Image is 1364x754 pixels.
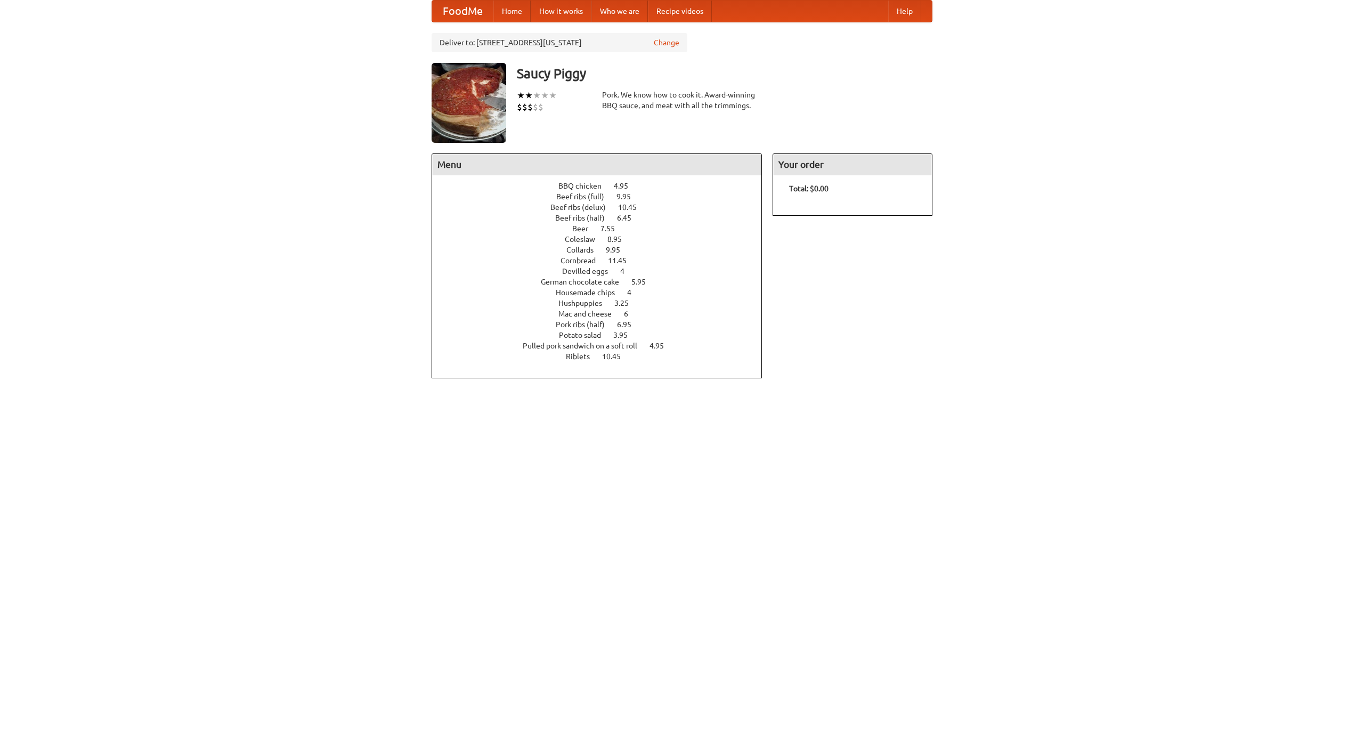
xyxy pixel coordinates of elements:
span: Pork ribs (half) [556,320,615,329]
span: Riblets [566,352,600,361]
a: How it works [531,1,591,22]
a: Home [493,1,531,22]
a: German chocolate cake 5.95 [541,278,665,286]
a: FoodMe [432,1,493,22]
span: 5.95 [631,278,656,286]
span: Mac and cheese [558,310,622,318]
a: Devilled eggs 4 [562,267,644,275]
a: Beef ribs (half) 6.45 [555,214,651,222]
span: Beef ribs (half) [555,214,615,222]
span: 7.55 [600,224,626,233]
a: Beef ribs (full) 9.95 [556,192,651,201]
span: 6.95 [617,320,642,329]
span: Pulled pork sandwich on a soft roll [523,342,648,350]
li: $ [533,101,538,113]
span: Beef ribs (delux) [550,203,616,212]
h4: Your order [773,154,932,175]
span: 8.95 [607,235,632,244]
li: ★ [533,90,541,101]
span: Housemade chips [556,288,626,297]
a: Pulled pork sandwich on a soft roll 4.95 [523,342,684,350]
a: Cornbread 11.45 [561,256,646,265]
span: Coleslaw [565,235,606,244]
a: Housemade chips 4 [556,288,651,297]
h3: Saucy Piggy [517,63,932,84]
span: Potato salad [559,331,612,339]
li: $ [522,101,527,113]
span: 10.45 [602,352,631,361]
b: Total: $0.00 [789,184,829,193]
a: Beef ribs (delux) 10.45 [550,203,656,212]
span: 4.95 [614,182,639,190]
li: ★ [549,90,557,101]
span: 3.95 [613,331,638,339]
a: Potato salad 3.95 [559,331,647,339]
span: 9.95 [606,246,631,254]
h4: Menu [432,154,761,175]
a: Beer 7.55 [572,224,635,233]
li: ★ [517,90,525,101]
a: Coleslaw 8.95 [565,235,642,244]
span: German chocolate cake [541,278,630,286]
span: 4 [627,288,642,297]
a: Pork ribs (half) 6.95 [556,320,651,329]
li: ★ [541,90,549,101]
span: BBQ chicken [558,182,612,190]
span: 9.95 [616,192,642,201]
span: Beer [572,224,599,233]
a: Change [654,37,679,48]
a: Hushpuppies 3.25 [558,299,648,307]
span: 6 [624,310,639,318]
div: Deliver to: [STREET_ADDRESS][US_STATE] [432,33,687,52]
span: Cornbread [561,256,606,265]
span: 6.45 [617,214,642,222]
a: Who we are [591,1,648,22]
li: $ [527,101,533,113]
span: 3.25 [614,299,639,307]
li: ★ [525,90,533,101]
span: Hushpuppies [558,299,613,307]
span: 4.95 [649,342,675,350]
li: $ [538,101,543,113]
span: Beef ribs (full) [556,192,615,201]
a: Collards 9.95 [566,246,640,254]
li: $ [517,101,522,113]
span: 11.45 [608,256,637,265]
a: BBQ chicken 4.95 [558,182,648,190]
img: angular.jpg [432,63,506,143]
a: Mac and cheese 6 [558,310,648,318]
span: Devilled eggs [562,267,619,275]
a: Recipe videos [648,1,712,22]
a: Riblets 10.45 [566,352,640,361]
span: 10.45 [618,203,647,212]
div: Pork. We know how to cook it. Award-winning BBQ sauce, and meat with all the trimmings. [602,90,762,111]
span: Collards [566,246,604,254]
span: 4 [620,267,635,275]
a: Help [888,1,921,22]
